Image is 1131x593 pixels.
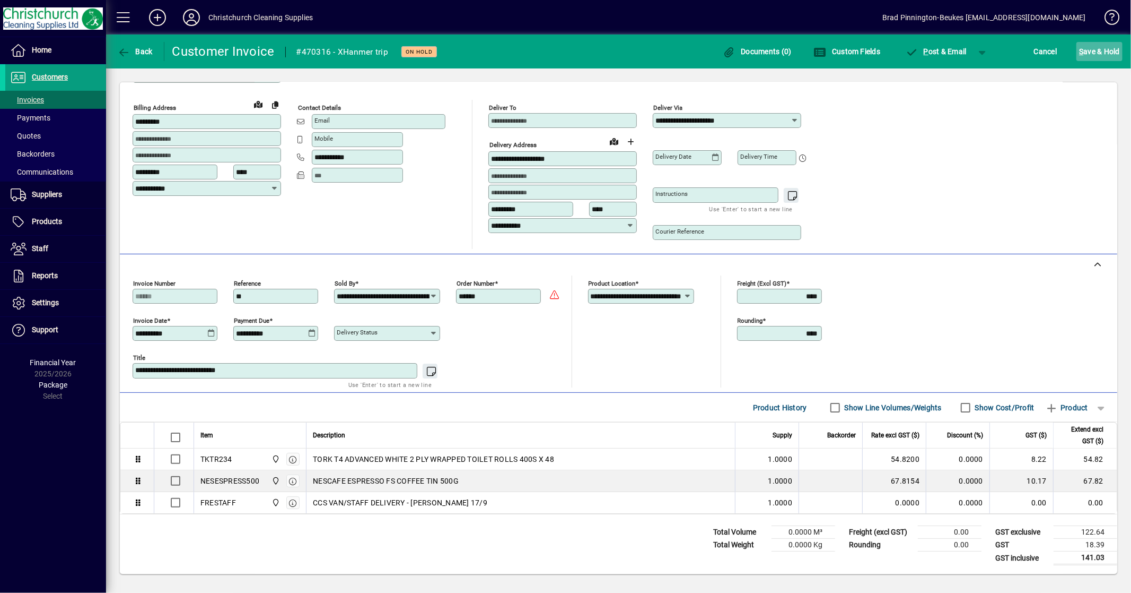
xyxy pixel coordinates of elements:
mat-label: Reference [234,280,261,287]
mat-label: Sold by [335,280,355,287]
td: 0.0000 Kg [771,539,835,552]
span: Cancel [1034,43,1057,60]
button: Custom Fields [811,42,883,61]
td: 141.03 [1054,552,1117,565]
span: Reports [32,271,58,280]
div: Customer Invoice [172,43,275,60]
td: Total Volume [708,526,771,539]
button: Copy to Delivery address [267,96,284,113]
a: Products [5,209,106,235]
span: Backorders [11,150,55,158]
span: Customers [32,73,68,81]
td: 0.00 [918,539,981,552]
span: ost & Email [905,47,967,56]
mat-hint: Use 'Enter' to start a new line [709,203,793,215]
span: Product History [753,399,807,416]
div: NESESPRESS500 [200,476,259,486]
td: 0.00 [918,526,981,539]
mat-label: Courier Reference [655,228,704,235]
a: Staff [5,236,106,262]
span: Back [117,47,153,56]
span: Christchurch Cleaning Supplies Ltd [269,497,281,509]
span: Staff [32,244,48,253]
button: Cancel [1031,42,1060,61]
div: 0.0000 [869,497,919,508]
button: Profile [174,8,208,27]
span: Products [32,217,62,226]
a: Support [5,317,106,343]
button: Product [1040,398,1093,417]
span: 1.0000 [768,497,793,508]
mat-label: Delivery time [740,153,777,160]
mat-label: Payment due [234,317,269,324]
span: S [1079,47,1083,56]
span: Discount (%) [947,429,983,441]
div: 54.8200 [869,454,919,465]
span: Home [32,46,51,54]
a: View on map [606,133,623,150]
td: GST [990,539,1054,552]
td: 8.22 [989,449,1053,470]
mat-label: Product location [589,280,636,287]
span: On hold [406,48,433,55]
span: Custom Fields [814,47,881,56]
button: Choose address [623,133,639,150]
span: Rate excl GST ($) [871,429,919,441]
span: Communications [11,168,73,176]
span: Suppliers [32,190,62,199]
a: Knowledge Base [1097,2,1118,37]
a: Settings [5,290,106,316]
button: Product History [749,398,811,417]
span: GST ($) [1025,429,1047,441]
td: GST exclusive [990,526,1054,539]
span: NESCAFE ESPRESSO FS COFFEE TIN 500G [313,476,459,486]
button: Post & Email [900,42,972,61]
mat-label: Mobile [314,135,333,142]
td: Freight (excl GST) [844,526,918,539]
span: ave & Hold [1079,43,1120,60]
button: Documents (0) [720,42,794,61]
mat-label: Invoice number [133,280,176,287]
label: Show Cost/Profit [973,402,1034,413]
span: Invoices [11,96,44,104]
div: Christchurch Cleaning Supplies [208,9,313,26]
div: Brad Pinnington-Beukes [EMAIL_ADDRESS][DOMAIN_NAME] [882,9,1086,26]
mat-label: Email [314,117,330,124]
span: Financial Year [30,358,76,367]
mat-label: Delivery date [655,153,691,160]
span: 1.0000 [768,454,793,465]
mat-label: Deliver via [653,104,682,111]
a: Backorders [5,145,106,163]
td: 0.00 [989,492,1053,513]
td: 0.0000 [926,492,989,513]
span: Support [32,325,58,334]
td: 122.64 [1054,526,1117,539]
mat-label: Rounding [738,317,763,324]
span: Quotes [11,132,41,140]
span: Christchurch Cleaning Supplies Ltd [269,453,281,465]
td: Total Weight [708,539,771,552]
mat-label: Invoice date [133,317,167,324]
span: Item [200,429,213,441]
span: Settings [32,298,59,307]
mat-label: Deliver To [489,104,516,111]
div: 67.8154 [869,476,919,486]
td: Rounding [844,539,918,552]
span: Package [39,381,67,389]
button: Save & Hold [1076,42,1123,61]
td: 0.0000 [926,449,989,470]
div: #470316 - XHanmer trip [296,44,389,61]
a: Quotes [5,127,106,145]
td: 18.39 [1054,539,1117,552]
mat-label: Delivery status [337,329,378,336]
mat-label: Instructions [655,190,688,197]
mat-hint: Use 'Enter' to start a new line [348,379,432,391]
td: 67.82 [1053,470,1117,492]
a: Suppliers [5,182,106,208]
a: Invoices [5,91,106,109]
td: 0.0000 M³ [771,526,835,539]
span: Documents (0) [723,47,792,56]
td: 0.00 [1053,492,1117,513]
span: Product [1045,399,1088,416]
a: Reports [5,263,106,289]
